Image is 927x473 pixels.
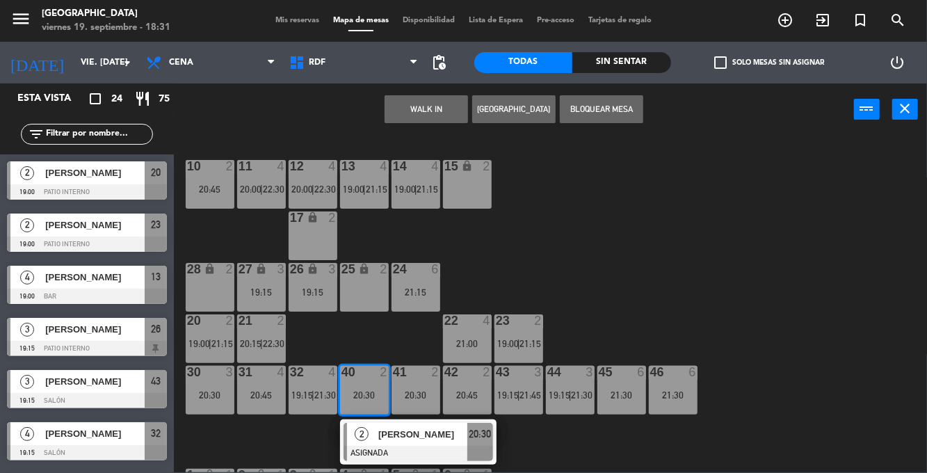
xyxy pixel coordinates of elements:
[134,90,151,107] i: restaurant
[443,390,492,400] div: 20:45
[497,390,519,401] span: 19:15
[204,263,216,275] i: lock
[263,184,284,195] span: 22:30
[366,184,387,195] span: 21:15
[20,427,34,441] span: 4
[392,390,440,400] div: 20:30
[530,17,581,24] span: Pre-acceso
[151,321,161,337] span: 26
[20,166,34,180] span: 2
[431,263,440,275] div: 6
[549,390,570,401] span: 19:15
[814,12,831,29] i: exit_to_app
[649,390,698,400] div: 21:30
[119,54,136,71] i: arrow_drop_down
[393,366,394,378] div: 41
[547,366,548,378] div: 44
[277,366,285,378] div: 4
[290,366,291,378] div: 32
[209,338,211,349] span: |
[340,390,389,400] div: 20:30
[392,287,440,297] div: 21:15
[237,287,286,297] div: 19:15
[472,95,556,123] button: [GEOGRAPHIC_DATA]
[394,184,416,195] span: 19:00
[260,184,263,195] span: |
[45,322,145,337] span: [PERSON_NAME]
[483,160,491,173] div: 2
[187,366,188,378] div: 30
[186,390,234,400] div: 20:30
[225,160,234,173] div: 2
[307,263,319,275] i: lock
[87,90,104,107] i: crop_square
[314,390,336,401] span: 21:30
[520,390,542,401] span: 21:45
[211,338,233,349] span: 21:15
[341,366,342,378] div: 40
[363,184,366,195] span: |
[534,366,542,378] div: 3
[312,390,314,401] span: |
[45,166,145,180] span: [PERSON_NAME]
[650,366,651,378] div: 46
[572,52,671,73] div: Sin sentar
[497,338,519,349] span: 19:00
[225,263,234,275] div: 2
[714,56,727,69] span: check_box_outline_blank
[637,366,645,378] div: 6
[45,426,145,441] span: [PERSON_NAME]
[42,21,170,35] div: viernes 19. septiembre - 18:31
[854,99,880,120] button: power_input
[859,100,876,117] i: power_input
[237,390,286,400] div: 20:45
[187,314,188,327] div: 20
[307,211,319,223] i: lock
[28,126,45,143] i: filter_list
[444,314,445,327] div: 22
[111,91,122,107] span: 24
[414,184,417,195] span: |
[186,184,234,194] div: 20:45
[20,323,34,337] span: 3
[517,390,520,401] span: |
[260,338,263,349] span: |
[277,160,285,173] div: 4
[10,8,31,29] i: menu
[355,427,369,441] span: 2
[42,7,170,21] div: [GEOGRAPHIC_DATA]
[341,160,342,173] div: 13
[534,314,542,327] div: 2
[187,160,188,173] div: 10
[326,17,396,24] span: Mapa de mesas
[444,366,445,378] div: 42
[572,390,593,401] span: 21:30
[688,366,697,378] div: 6
[431,160,440,173] div: 4
[586,366,594,378] div: 3
[328,263,337,275] div: 3
[45,374,145,389] span: [PERSON_NAME]
[268,17,326,24] span: Mis reservas
[291,390,313,401] span: 19:15
[892,99,918,120] button: close
[597,390,646,400] div: 21:30
[569,390,572,401] span: |
[714,56,824,69] label: Solo mesas sin asignar
[255,263,267,275] i: lock
[151,425,161,442] span: 32
[520,338,542,349] span: 21:15
[240,338,261,349] span: 20:15
[277,314,285,327] div: 2
[240,184,261,195] span: 20:00
[10,8,31,34] button: menu
[483,314,491,327] div: 4
[289,287,337,297] div: 19:15
[380,160,388,173] div: 4
[312,184,314,195] span: |
[151,164,161,181] span: 20
[169,58,193,67] span: Cena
